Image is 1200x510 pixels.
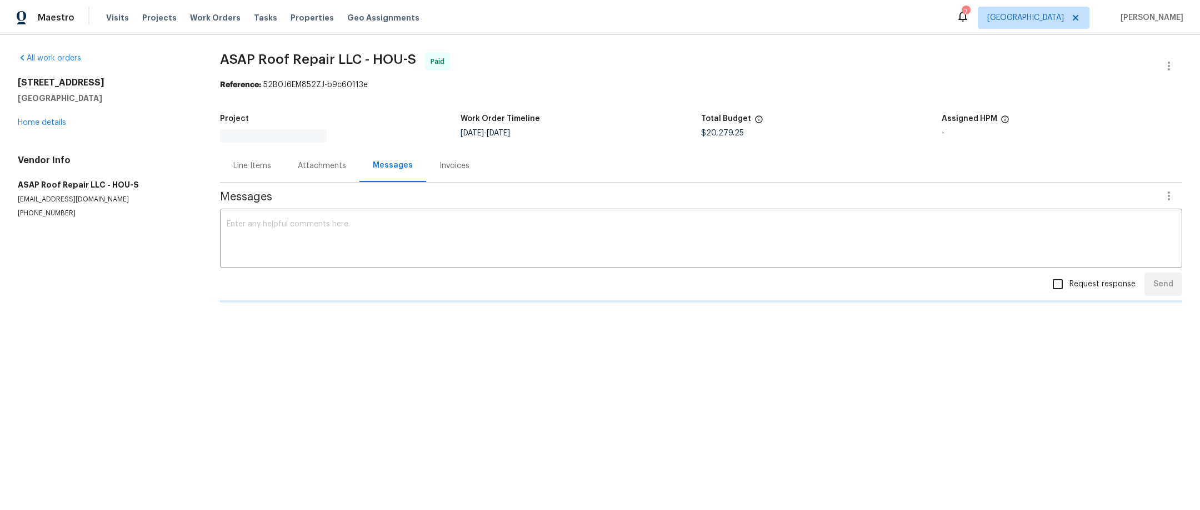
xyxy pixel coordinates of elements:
div: 52B0J6EM852ZJ-b9c60113e [220,79,1182,90]
span: [DATE] [461,129,484,137]
div: Line Items [233,160,271,171]
span: Messages [220,191,1156,203]
h5: [GEOGRAPHIC_DATA] [18,93,193,104]
h5: Assigned HPM [942,115,997,123]
a: Home details [18,119,66,127]
b: Reference: [220,81,261,89]
span: Tasks [254,14,277,22]
span: Paid [431,56,449,67]
h5: Work Order Timeline [461,115,540,123]
span: $20,279.25 [701,129,744,137]
h5: Total Budget [701,115,751,123]
h2: [STREET_ADDRESS] [18,77,193,88]
span: - [461,129,510,137]
span: ASAP Roof Repair LLC - HOU-S [220,53,416,66]
span: Request response [1069,279,1136,290]
span: Maestro [38,12,74,23]
span: Properties [291,12,334,23]
span: [PERSON_NAME] [1116,12,1183,23]
span: [DATE] [487,129,510,137]
div: Invoices [439,160,469,171]
h5: Project [220,115,249,123]
a: All work orders [18,54,81,62]
span: The hpm assigned to this work order. [1001,115,1009,129]
h5: ASAP Roof Repair LLC - HOU-S [18,179,193,190]
h4: Vendor Info [18,155,193,166]
div: Messages [373,160,413,171]
p: [PHONE_NUMBER] [18,209,193,218]
span: [GEOGRAPHIC_DATA] [987,12,1064,23]
span: The total cost of line items that have been proposed by Opendoor. This sum includes line items th... [754,115,763,129]
div: 7 [962,7,969,18]
div: Attachments [298,160,346,171]
span: Visits [106,12,129,23]
span: Geo Assignments [347,12,419,23]
div: - [942,129,1182,137]
span: Work Orders [190,12,241,23]
p: [EMAIL_ADDRESS][DOMAIN_NAME] [18,195,193,204]
span: Projects [142,12,177,23]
